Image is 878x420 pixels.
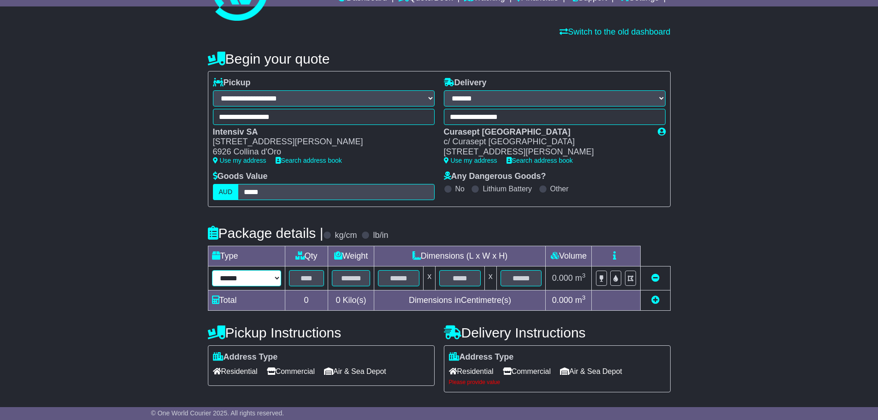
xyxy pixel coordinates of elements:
a: Search address book [507,157,573,164]
td: Type [208,246,285,266]
td: Total [208,290,285,310]
div: Please provide value [449,379,666,385]
a: Remove this item [651,273,660,283]
h4: Package details | [208,225,324,241]
label: Address Type [449,352,514,362]
a: Use my address [213,157,266,164]
span: Commercial [503,364,551,379]
label: Goods Value [213,172,268,182]
h4: Delivery Instructions [444,325,671,340]
label: Other [550,184,569,193]
td: 0 [285,290,328,310]
label: AUD [213,184,239,200]
label: kg/cm [335,231,357,241]
div: [STREET_ADDRESS][PERSON_NAME] [444,147,648,157]
label: Lithium Battery [483,184,532,193]
a: Use my address [444,157,497,164]
td: Weight [328,246,374,266]
sup: 3 [582,272,586,279]
td: Volume [546,246,592,266]
td: Dimensions (L x W x H) [374,246,546,266]
a: Add new item [651,296,660,305]
span: Residential [449,364,494,379]
div: c/ Curasept [GEOGRAPHIC_DATA] [444,137,648,147]
span: © One World Courier 2025. All rights reserved. [151,409,284,417]
div: 6926 Collina d'Oro [213,147,425,157]
span: Residential [213,364,258,379]
div: Curasept [GEOGRAPHIC_DATA] [444,127,648,137]
a: Switch to the old dashboard [560,27,670,36]
a: Search address book [276,157,342,164]
span: 0 [336,296,340,305]
span: Air & Sea Depot [324,364,386,379]
span: 0.000 [552,273,573,283]
td: Dimensions in Centimetre(s) [374,290,546,310]
span: Commercial [267,364,315,379]
div: Intensiv SA [213,127,425,137]
span: 0.000 [552,296,573,305]
td: x [484,266,496,290]
h4: Pickup Instructions [208,325,435,340]
span: m [575,296,586,305]
label: lb/in [373,231,388,241]
span: Air & Sea Depot [560,364,622,379]
label: Any Dangerous Goods? [444,172,546,182]
label: Address Type [213,352,278,362]
h4: Begin your quote [208,51,671,66]
label: No [455,184,465,193]
td: x [424,266,436,290]
label: Delivery [444,78,487,88]
label: Pickup [213,78,251,88]
td: Qty [285,246,328,266]
sup: 3 [582,294,586,301]
span: m [575,273,586,283]
div: [STREET_ADDRESS][PERSON_NAME] [213,137,425,147]
td: Kilo(s) [328,290,374,310]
